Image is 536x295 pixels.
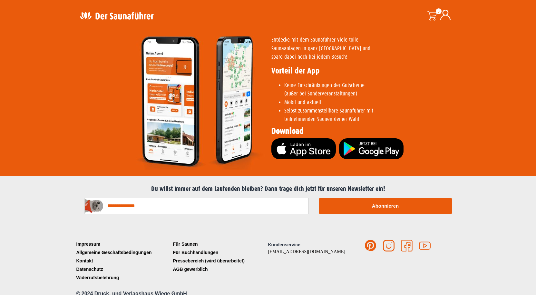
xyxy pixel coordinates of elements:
span: Keine Einschränkungen der Gutscheine (außer bei Sonderveranstaltungen) [284,82,365,97]
a: Für Buchhandlungen [171,248,268,257]
a: Kontakt [75,257,171,265]
span: Entdecke mit dem Saunaführer viele tolle [271,37,358,43]
a: [EMAIL_ADDRESS][DOMAIN_NAME] [268,249,346,254]
li: teilnehmenden Saunen deiner Wahl [284,107,455,124]
img: google-play-badge [339,138,404,159]
span: Kundenservice [268,242,300,247]
a: AGB gewerblich [171,265,268,273]
span: spare dabei noch bei jedem Besuch! [271,54,347,60]
a: Für Saunen [171,240,268,248]
span: 0 [436,8,442,14]
nav: Menü [75,240,171,282]
nav: Menü [171,240,268,273]
span: Saunaanlagen in ganz [GEOGRAPHIC_DATA] und [271,45,370,52]
a: Widerrufsbelehrung [75,273,171,282]
a: Impressum [75,240,171,248]
span: Vorteil der App [271,66,320,75]
a: Pressebereich (wird überarbeitet) [171,257,268,265]
h2: Du willst immer auf dem Laufenden bleiben? Dann trage dich jetzt für unseren Newsletter ein! [78,185,458,193]
span: Selbst zusammenstellbare Saunaführer mit [284,108,373,114]
button: Abonnieren [319,198,452,214]
a: Datenschutz [75,265,171,273]
a: Allgemeine Geschäftsbedingungen [75,248,171,257]
span: Mobil und aktuell [284,99,321,105]
img: ios-app-store-badge [271,138,336,159]
h2: Download [271,127,455,135]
